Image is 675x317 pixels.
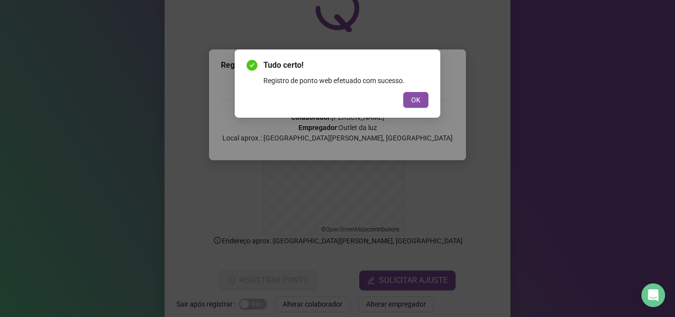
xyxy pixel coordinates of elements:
button: OK [403,92,428,108]
span: Tudo certo! [263,59,428,71]
div: Open Intercom Messenger [641,283,665,307]
span: check-circle [247,60,257,71]
span: OK [411,94,421,105]
div: Registro de ponto web efetuado com sucesso. [263,75,428,86]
